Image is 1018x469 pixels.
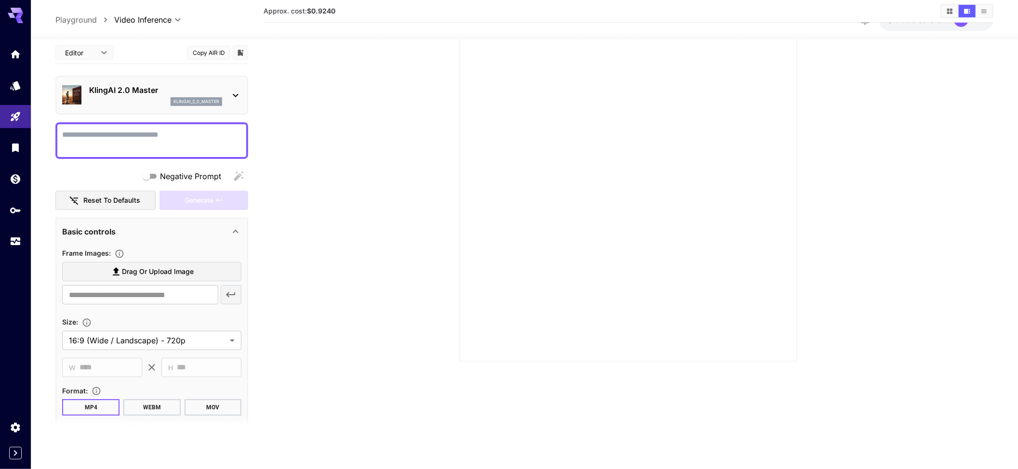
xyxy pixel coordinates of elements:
[62,220,241,243] div: Basic controls
[78,318,95,327] button: Adjust the dimensions of the generated image by specifying its width and height in pixels, or sel...
[123,399,181,416] button: WEBM
[10,235,21,248] div: Usage
[111,249,128,259] button: Upload frame images.
[55,14,97,26] a: Playground
[10,142,21,154] div: Library
[307,7,335,15] b: $0.9240
[114,14,172,26] span: Video Inference
[69,362,76,373] span: W
[10,79,21,91] div: Models
[62,226,116,237] p: Basic controls
[10,421,21,433] div: Settings
[173,98,219,105] p: klingai_2_0_master
[122,266,194,278] span: Drag or upload image
[62,262,241,282] label: Drag or upload image
[89,84,222,96] p: KlingAI 2.0 Master
[62,80,241,110] div: KlingAI 2.0 Masterklingai_2_0_master
[959,5,976,17] button: Show media in video view
[264,7,335,15] span: Approx. cost:
[10,173,21,185] div: Wallet
[9,447,22,459] button: Expand sidebar
[940,4,993,18] div: Show media in grid viewShow media in video viewShow media in list view
[912,16,946,24] span: credits left
[88,386,105,396] button: Choose the file format for the output video.
[187,46,230,60] button: Copy AIR ID
[62,399,119,416] button: MP4
[10,111,21,123] div: Playground
[168,362,173,373] span: H
[65,48,95,58] span: Editor
[236,47,245,58] button: Add to library
[10,48,21,60] div: Home
[185,399,242,416] button: MOV
[10,204,21,216] div: API Keys
[160,170,221,182] span: Negative Prompt
[62,387,88,395] span: Format :
[941,5,958,17] button: Show media in grid view
[69,335,226,346] span: 16:9 (Wide / Landscape) - 720p
[55,191,156,210] button: Reset to defaults
[62,318,78,326] span: Size :
[62,249,111,257] span: Frame Images :
[888,16,912,24] span: $16.58
[976,5,992,17] button: Show media in list view
[55,14,114,26] nav: breadcrumb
